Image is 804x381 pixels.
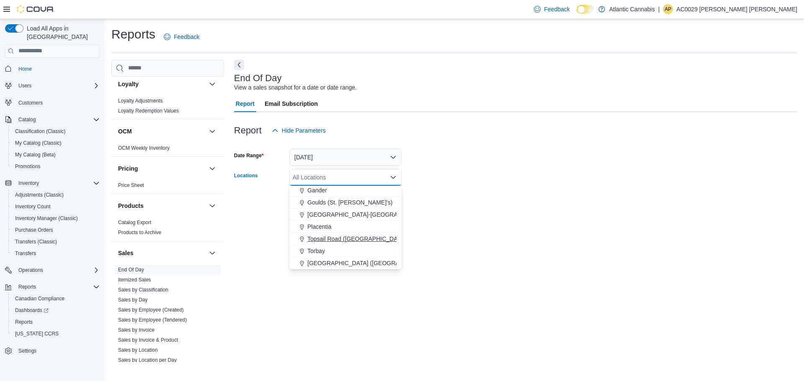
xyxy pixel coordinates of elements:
a: Sales by Day [118,297,148,303]
span: Catalog [18,116,36,123]
span: Feedback [174,33,199,41]
a: Dashboards [12,305,52,315]
span: [GEOGRAPHIC_DATA]-[GEOGRAPHIC_DATA] [307,210,431,219]
span: Products to Archive [118,229,161,236]
button: Purchase Orders [8,224,103,236]
button: Next [234,60,244,70]
a: Loyalty Adjustments [118,98,163,104]
span: Settings [18,348,36,354]
button: Pricing [207,164,217,174]
a: Reports [12,317,36,327]
span: Adjustments (Classic) [15,192,64,198]
button: Inventory [15,178,42,188]
span: Transfers [12,248,100,258]
span: Transfers (Classic) [15,238,57,245]
p: | [658,4,660,14]
span: Email Subscription [265,95,318,112]
button: Home [2,63,103,75]
span: Loyalty Redemption Values [118,107,179,114]
a: Dashboards [8,304,103,316]
a: End Of Day [118,267,144,273]
span: Sales by Employee (Tendered) [118,317,187,323]
a: Inventory Manager (Classic) [12,213,81,223]
button: [GEOGRAPHIC_DATA]-[GEOGRAPHIC_DATA] [289,209,402,221]
span: Sales by Location [118,347,158,353]
button: Goulds (St. [PERSON_NAME]'s) [289,197,402,209]
span: My Catalog (Beta) [12,150,100,160]
span: Promotions [12,161,100,171]
button: Loyalty [118,80,206,88]
button: Inventory Count [8,201,103,212]
span: Canadian Compliance [12,294,100,304]
div: Pricing [111,180,224,194]
button: Hide Parameters [268,122,329,139]
button: Users [2,80,103,92]
span: Users [15,81,100,91]
span: Home [15,64,100,74]
button: [GEOGRAPHIC_DATA] ([GEOGRAPHIC_DATA][PERSON_NAME]) [289,257,402,269]
button: Products [118,202,206,210]
button: Topsail Road ([GEOGRAPHIC_DATA][PERSON_NAME]) [289,233,402,245]
span: Inventory [18,180,39,187]
label: Locations [234,172,258,179]
button: Sales [118,249,206,257]
button: Close list of options [390,174,397,181]
a: Sales by Location [118,347,158,353]
button: Placentia [289,221,402,233]
span: [GEOGRAPHIC_DATA] ([GEOGRAPHIC_DATA][PERSON_NAME]) [307,259,483,267]
span: Reports [12,317,100,327]
span: Price Sheet [118,182,144,189]
button: Canadian Compliance [8,293,103,304]
span: Dashboards [12,305,100,315]
span: Torbay [307,247,325,255]
span: Sales by Day [118,297,148,303]
h3: OCM [118,127,132,136]
span: My Catalog (Beta) [15,151,56,158]
a: Classification (Classic) [12,126,69,136]
button: Reports [2,281,103,293]
span: Catalog Export [118,219,151,226]
span: Placentia [307,222,332,231]
a: Transfers (Classic) [12,237,60,247]
span: Goulds (St. [PERSON_NAME]'s) [307,198,392,207]
p: Atlantic Cannabis [609,4,655,14]
a: Inventory Count [12,202,54,212]
input: Dark Mode [577,5,594,14]
span: Reports [18,284,36,290]
button: Operations [15,265,46,275]
span: Sales by Employee (Created) [118,307,184,313]
span: Inventory [15,178,100,188]
nav: Complex example [5,59,100,379]
a: Sales by Invoice [118,327,155,333]
a: Price Sheet [118,182,144,188]
button: [US_STATE] CCRS [8,328,103,340]
a: Promotions [12,161,44,171]
button: Gander [289,184,402,197]
a: Itemized Sales [118,277,151,283]
label: Date Range [234,152,264,159]
span: Operations [15,265,100,275]
span: Classification (Classic) [15,128,66,135]
span: Home [18,66,32,72]
span: Sales by Location per Day [118,357,177,363]
a: Sales by Location per Day [118,357,177,363]
span: Sales by Invoice [118,327,155,333]
span: Sales by Invoice & Product [118,337,178,343]
div: AC0029 Pelley-Myers Katie [663,4,673,14]
span: Purchase Orders [12,225,100,235]
div: OCM [111,143,224,156]
button: [DATE] [289,149,402,166]
button: Users [15,81,35,91]
span: Dashboards [15,307,49,314]
span: Reports [15,282,100,292]
span: Users [18,82,31,89]
span: Inventory Count [15,203,51,210]
span: Gander [307,186,327,194]
button: Loyalty [207,79,217,89]
a: Transfers [12,248,39,258]
span: Promotions [15,163,41,170]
